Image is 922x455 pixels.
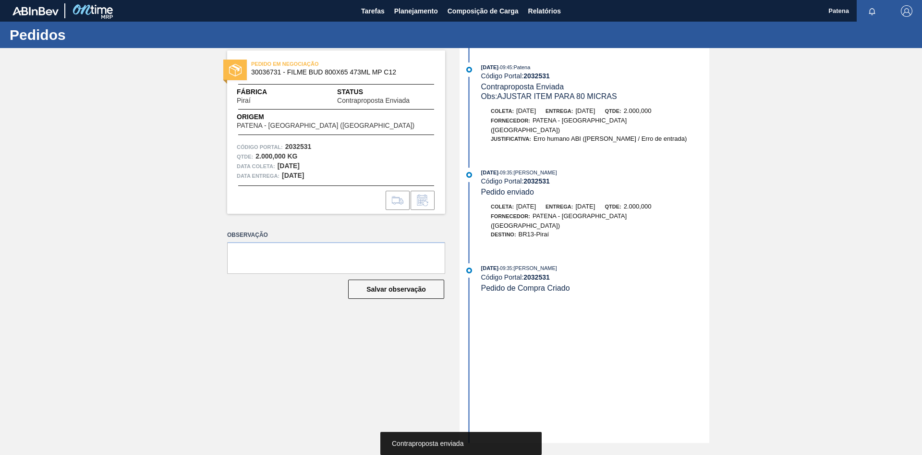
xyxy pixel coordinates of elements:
span: Obs: AJUSTAR ITEM PARA 80 MICRAS [481,92,617,100]
strong: 2032531 [523,273,550,281]
span: 2.000,000 [624,107,652,114]
span: [DATE] [516,203,536,210]
span: [DATE] [516,107,536,114]
span: Qtde : [237,152,253,161]
div: Informar alteração no pedido [411,191,435,210]
span: Destino: [491,232,516,237]
span: Piraí [237,97,251,104]
span: Contraproposta enviada [392,440,463,447]
strong: 2032531 [285,143,312,150]
img: atual [466,172,472,178]
img: atual [466,268,472,273]
button: Salvar observação [348,280,444,299]
span: 2.000,000 [624,203,652,210]
img: Logout [901,5,912,17]
div: Código Portal: [481,177,709,185]
span: Contraproposta Enviada [481,83,564,91]
span: Pedido de Compra Criado [481,284,570,292]
span: Contraproposta Enviada [337,97,410,104]
img: atual [466,67,472,73]
span: Pedido enviado [481,188,534,196]
span: [DATE] [575,203,595,210]
span: [DATE] [481,170,498,175]
img: status [229,64,242,76]
span: : [PERSON_NAME] [512,170,557,175]
span: Planejamento [394,5,438,17]
img: TNhmsLtSVTkK8tSr43FrP2fwEKptu5GPRR3wAAAABJRU5ErkJggg== [12,7,59,15]
label: Observação [227,228,445,242]
span: Fornecedor: [491,118,530,123]
span: PEDIDO EM NEGOCIAÇÃO [251,59,386,69]
span: Relatórios [528,5,561,17]
span: Data entrega: [237,171,279,181]
span: BR13-Piraí [519,231,549,238]
span: - 09:35 [498,266,512,271]
span: : Patena [512,64,530,70]
span: - 09:45 [498,65,512,70]
span: [DATE] [481,265,498,271]
span: Entrega: [546,108,573,114]
strong: 2032531 [523,177,550,185]
span: Qtde: [605,204,621,209]
span: PATENA - [GEOGRAPHIC_DATA] ([GEOGRAPHIC_DATA]) [491,212,627,229]
span: [DATE] [575,107,595,114]
span: Origem [237,112,436,122]
span: Coleta: [491,204,514,209]
span: Fábrica [237,87,281,97]
button: Notificações [857,4,887,18]
span: Qtde: [605,108,621,114]
span: Erro humano ABI ([PERSON_NAME] / Erro de entrada) [534,135,687,142]
h1: Pedidos [10,29,180,40]
span: [DATE] [481,64,498,70]
span: : [PERSON_NAME] [512,265,557,271]
strong: 2.000,000 KG [255,152,297,160]
span: 30036731 - FILME BUD 800X65 473ML MP C12 [251,69,425,76]
span: Data coleta: [237,161,275,171]
strong: [DATE] [282,172,304,179]
span: Composição de Carga [448,5,519,17]
div: Ir para Composição de Carga [386,191,410,210]
div: Código Portal: [481,72,709,80]
span: Justificativa: [491,136,531,142]
span: Entrega: [546,204,573,209]
span: Código Portal: [237,142,283,152]
span: - 09:35 [498,170,512,175]
span: Status [337,87,436,97]
div: Código Portal: [481,273,709,281]
strong: 2032531 [523,72,550,80]
span: PATENA - [GEOGRAPHIC_DATA] ([GEOGRAPHIC_DATA]) [237,122,414,129]
span: PATENA - [GEOGRAPHIC_DATA] ([GEOGRAPHIC_DATA]) [491,117,627,134]
span: Fornecedor: [491,213,530,219]
span: Tarefas [361,5,385,17]
span: Coleta: [491,108,514,114]
strong: [DATE] [278,162,300,170]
